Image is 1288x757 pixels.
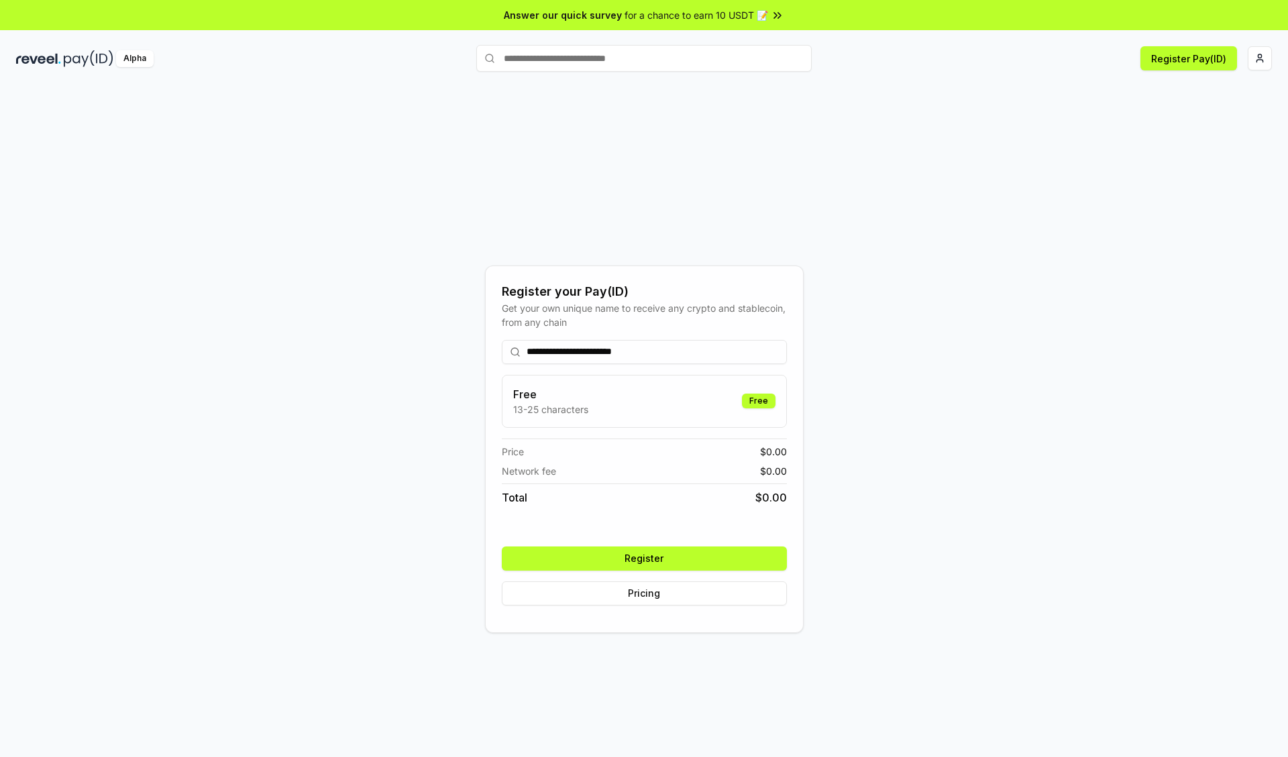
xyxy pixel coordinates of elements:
[116,50,154,67] div: Alpha
[64,50,113,67] img: pay_id
[513,386,588,402] h3: Free
[502,301,787,329] div: Get your own unique name to receive any crypto and stablecoin, from any chain
[755,489,787,506] span: $ 0.00
[513,402,588,416] p: 13-25 characters
[760,464,787,478] span: $ 0.00
[502,581,787,605] button: Pricing
[760,445,787,459] span: $ 0.00
[742,394,775,408] div: Free
[625,8,768,22] span: for a chance to earn 10 USDT 📝
[502,445,524,459] span: Price
[502,546,787,571] button: Register
[1140,46,1237,70] button: Register Pay(ID)
[16,50,61,67] img: reveel_dark
[502,464,556,478] span: Network fee
[504,8,622,22] span: Answer our quick survey
[502,489,527,506] span: Total
[502,282,787,301] div: Register your Pay(ID)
